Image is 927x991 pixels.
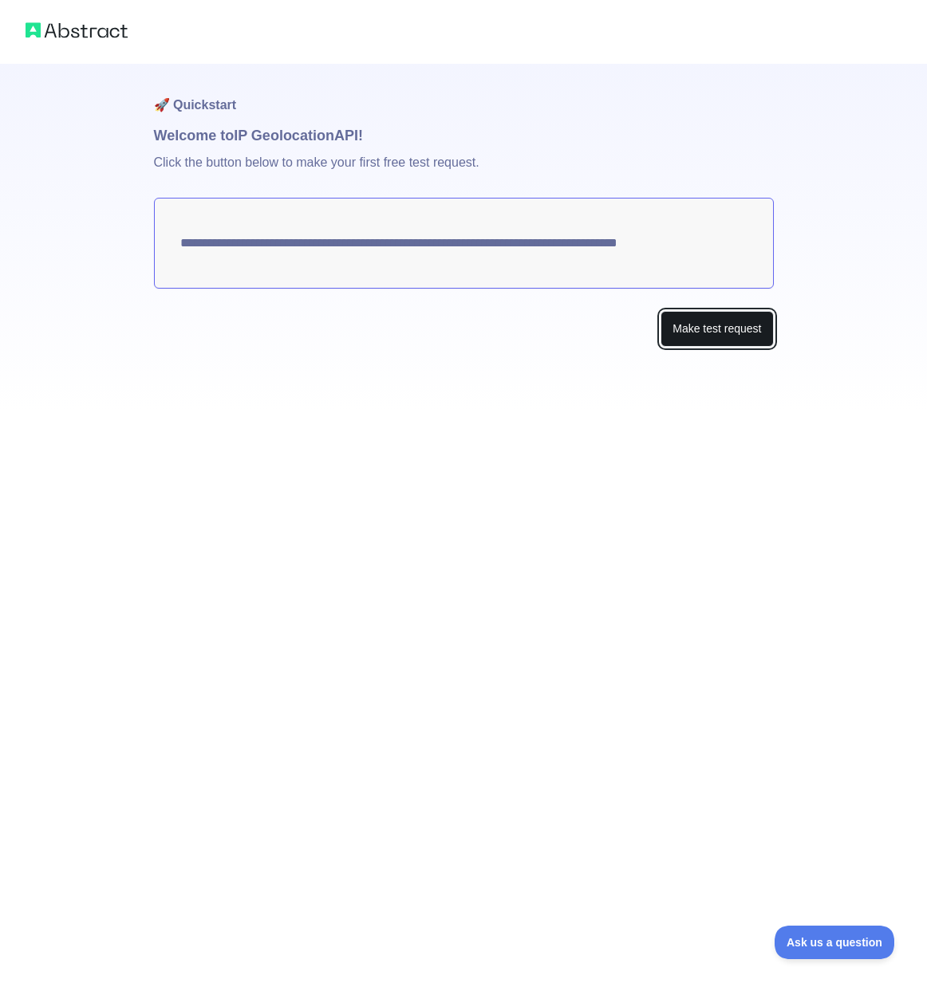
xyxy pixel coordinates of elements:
[26,19,128,41] img: Abstract logo
[154,64,774,124] h1: 🚀 Quickstart
[661,311,773,347] button: Make test request
[154,147,774,198] p: Click the button below to make your first free test request.
[154,124,774,147] h1: Welcome to IP Geolocation API!
[775,926,895,959] iframe: Toggle Customer Support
